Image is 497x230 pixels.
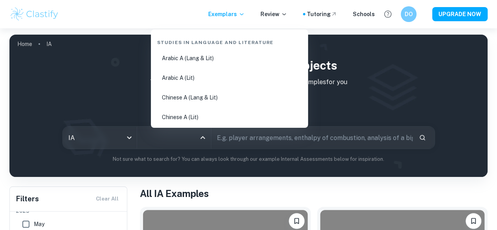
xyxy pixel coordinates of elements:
[381,7,394,21] button: Help and Feedback
[154,69,305,87] li: Arabic A (Lit)
[63,127,137,149] div: IA
[401,6,416,22] button: DO
[307,10,337,18] a: Tutoring
[289,213,304,229] button: Bookmark
[260,10,287,18] p: Review
[416,131,429,144] button: Search
[46,40,52,48] p: IA
[154,33,305,49] div: Studies in Language and Literature
[16,155,481,163] p: Not sure what to search for? You can always look through our example Internal Assessments below f...
[140,186,488,201] h1: All IA Examples
[154,49,305,67] li: Arabic A (Lang & Lit)
[34,220,44,228] span: May
[16,77,481,87] p: Type a search phrase to find the most relevant IA examples for you
[154,88,305,107] li: Chinese A (Lang & Lit)
[211,127,413,149] input: E.g. player arrangements, enthalpy of combustion, analysis of a big city...
[9,35,488,177] img: profile cover
[16,57,481,74] h1: IB IA examples for all subjects
[9,6,59,22] img: Clastify logo
[154,108,305,126] li: Chinese A (Lit)
[404,10,413,18] h6: DO
[197,132,208,143] button: Close
[208,10,245,18] p: Exemplars
[17,39,32,50] a: Home
[16,193,39,204] h6: Filters
[432,7,488,21] button: UPGRADE NOW
[466,213,481,229] button: Bookmark
[353,10,375,18] a: Schools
